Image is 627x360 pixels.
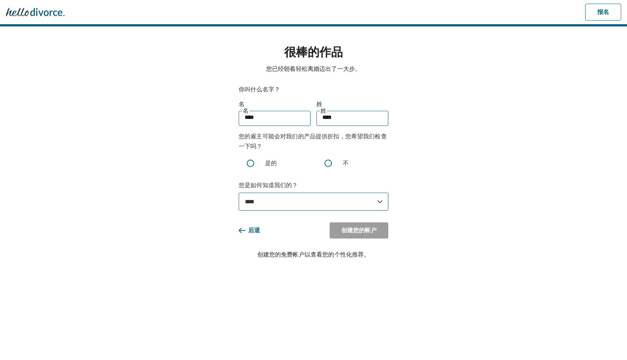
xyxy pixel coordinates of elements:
[597,8,609,16] font: 报名
[585,4,621,21] button: 报名
[239,132,387,150] font: 您的雇主可能会对我们的产品提供折扣，您希望我们检查一下吗？
[239,86,280,94] font: 你叫什么名字？
[6,5,65,19] img: 你好离婚标志
[239,100,245,108] font: 名
[341,226,377,234] font: 创建您的帐户
[590,325,627,360] div: 聊天小组件
[239,222,272,239] button: 后退
[343,159,349,167] font: 不
[239,193,388,211] select: 您是如何知道我们的？
[265,159,277,167] font: 是的
[330,222,388,239] button: 创建您的帐户
[266,65,361,73] font: 您已经朝着轻松离婚迈出了一大步。
[239,181,298,189] font: 您是如何知道我们的？
[248,226,260,234] font: 后退
[284,44,343,62] font: 很棒的作品
[257,251,370,259] font: 创建您的免费帐户以查看您的个性化推荐。
[316,100,322,108] font: 姓
[590,325,627,360] iframe: 聊天小工具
